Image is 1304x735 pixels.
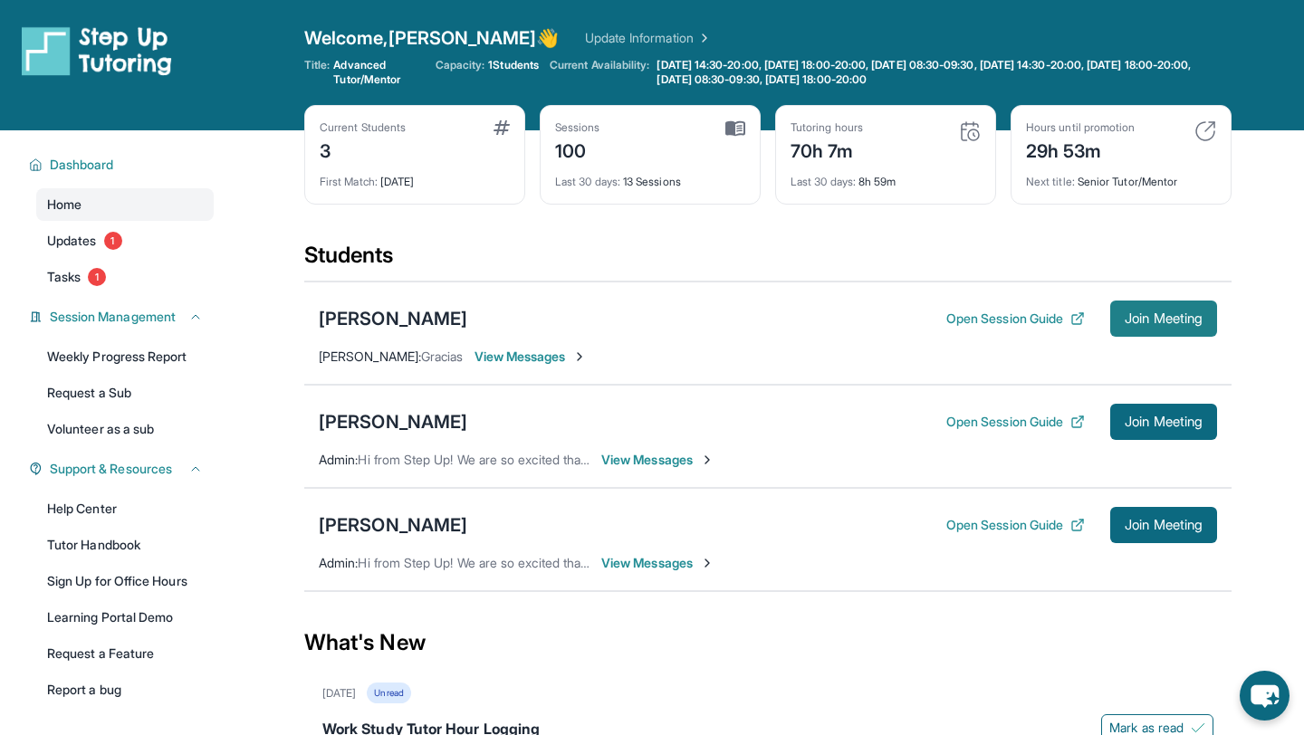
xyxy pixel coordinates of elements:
span: Join Meeting [1125,313,1203,324]
a: Updates1 [36,224,214,257]
span: Home [47,196,81,214]
span: Title: [304,58,330,87]
span: 1 [104,232,122,250]
button: Session Management [43,308,203,326]
span: Join Meeting [1125,520,1203,530]
div: 8h 59m [791,164,981,189]
span: Session Management [50,308,176,326]
a: Update Information [585,29,712,47]
span: View Messages [601,554,714,572]
a: Learning Portal Demo [36,601,214,634]
div: [DATE] [322,686,356,701]
button: Dashboard [43,156,203,174]
span: Support & Resources [50,460,172,478]
a: Sign Up for Office Hours [36,565,214,597]
div: 100 [555,135,600,164]
span: Advanced Tutor/Mentor [333,58,424,87]
span: Gracias [421,348,464,364]
div: [PERSON_NAME] [319,512,467,538]
a: Tutor Handbook [36,529,214,561]
div: 70h 7m [791,135,863,164]
a: [DATE] 14:30-20:00, [DATE] 18:00-20:00, [DATE] 08:30-09:30, [DATE] 14:30-20:00, [DATE] 18:00-20:0... [653,58,1232,87]
div: Current Students [320,120,406,135]
button: chat-button [1240,671,1290,721]
div: Hours until promotion [1026,120,1135,135]
span: Tasks [47,268,81,286]
a: Help Center [36,492,214,525]
a: Home [36,188,214,221]
span: Current Availability: [550,58,649,87]
div: What's New [304,603,1232,682]
span: Admin : [319,452,358,467]
span: Capacity: [436,58,485,72]
img: Chevron-Right [572,349,587,364]
span: [PERSON_NAME] : [319,348,421,364]
img: Chevron-Right [700,556,714,570]
img: card [1194,120,1216,142]
img: card [725,120,745,137]
span: 1 [88,268,106,286]
a: Tasks1 [36,261,214,293]
button: Open Session Guide [946,413,1085,431]
img: Chevron-Right [700,453,714,467]
a: Volunteer as a sub [36,413,214,445]
div: Unread [367,682,410,703]
div: 13 Sessions [555,164,745,189]
a: Request a Feature [36,637,214,670]
img: card [959,120,981,142]
div: 3 [320,135,406,164]
span: First Match : [320,175,378,188]
button: Open Session Guide [946,516,1085,534]
div: [PERSON_NAME] [319,306,467,331]
div: Senior Tutor/Mentor [1026,164,1216,189]
button: Open Session Guide [946,310,1085,328]
span: View Messages [475,348,588,366]
button: Join Meeting [1110,507,1217,543]
img: Mark as read [1191,721,1205,735]
span: View Messages [601,451,714,469]
span: Last 30 days : [555,175,620,188]
span: Last 30 days : [791,175,856,188]
span: Updates [47,232,97,250]
span: Admin : [319,555,358,570]
img: card [494,120,510,135]
img: Chevron Right [694,29,712,47]
div: Tutoring hours [791,120,863,135]
a: Weekly Progress Report [36,340,214,373]
span: [DATE] 14:30-20:00, [DATE] 18:00-20:00, [DATE] 08:30-09:30, [DATE] 14:30-20:00, [DATE] 18:00-20:0... [657,58,1228,87]
span: Welcome, [PERSON_NAME] 👋 [304,25,560,51]
a: Report a bug [36,673,214,706]
a: Request a Sub [36,377,214,409]
div: [DATE] [320,164,510,189]
span: Join Meeting [1125,416,1203,427]
div: Sessions [555,120,600,135]
button: Join Meeting [1110,301,1217,337]
span: Next title : [1026,175,1075,188]
button: Join Meeting [1110,404,1217,440]
div: [PERSON_NAME] [319,409,467,434]
img: logo [22,25,172,76]
span: 1 Students [488,58,539,72]
span: Dashboard [50,156,114,174]
button: Support & Resources [43,460,203,478]
div: 29h 53m [1026,135,1135,164]
div: Students [304,241,1232,281]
